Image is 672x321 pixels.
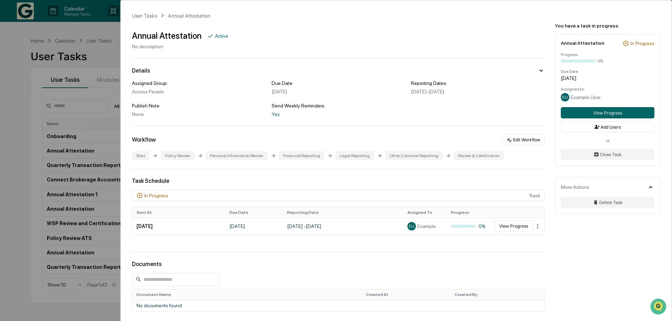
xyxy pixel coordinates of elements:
iframe: Open customer support [649,298,668,317]
a: Powered byPylon [50,119,85,125]
div: Progress [561,52,654,57]
div: Due Date: [272,80,406,86]
a: 🔎Data Lookup [4,99,47,112]
div: Other Common Reporting [385,151,443,160]
button: Add Users [561,121,654,132]
span: EU [409,224,414,229]
div: Start [132,151,150,160]
div: [DATE] [561,75,654,81]
div: You have a task in progress: [555,23,660,29]
div: Reporting Dates: [411,80,545,86]
div: Active [215,33,228,39]
div: Annual Attestation [132,31,202,41]
div: Assigned Group: [132,80,266,86]
div: [DATE] [272,89,406,94]
div: In Progress [630,41,654,46]
span: Data Lookup [14,102,44,109]
span: Attestations [58,89,87,96]
div: More Actions [561,184,589,190]
div: We're offline, we'll be back soon [24,61,92,67]
span: Preclearance [14,89,45,96]
div: Personal Information Review [206,151,268,160]
div: Annual Attestation [561,40,604,46]
div: In Progress [144,193,168,198]
button: Delete Task [561,197,654,208]
div: Workflow [132,136,156,143]
th: Due Date [225,207,283,218]
div: Policy Review [161,151,195,160]
div: 1 task [132,190,545,201]
th: Assigned To [403,207,447,218]
td: [DATE] - [DATE] [283,218,403,235]
div: None [132,111,266,117]
th: Document Name [132,289,362,300]
div: Send Weekly Reminders: [272,103,406,109]
span: Example User [571,94,601,100]
th: Progress [447,207,490,218]
div: Details [132,67,150,74]
img: 1746055101610-c473b297-6a78-478c-a979-82029cc54cd1 [7,54,20,67]
button: Start new chat [120,56,128,64]
div: or [561,138,654,143]
span: Example User [417,223,443,229]
div: Annual Attestation [168,13,210,19]
p: How can we help? [7,15,128,26]
div: Due Date: [561,69,654,74]
button: Close Task [561,149,654,160]
span: Pylon [70,119,85,125]
div: Legal Reporting [336,151,374,160]
a: 🗄️Attestations [48,86,90,99]
span: EU [562,95,568,100]
button: Edit Workflow [502,134,545,146]
div: Start new chat [24,54,115,61]
button: View Progress [561,107,654,118]
div: Yes [272,111,406,117]
div: Task Schedule [132,178,545,184]
div: 🖐️ [7,89,13,95]
span: [DATE] - [DATE] [411,89,444,94]
th: Sent At [132,207,225,218]
th: Reporting Date [283,207,403,218]
div: 🗄️ [51,89,57,95]
div: 🔎 [7,103,13,109]
button: View Progress [495,221,533,232]
div: Financial Reporting [279,151,324,160]
div: Assigned to: [561,87,654,92]
th: Created At [362,289,450,300]
div: User Tasks [132,13,157,19]
td: [DATE] [132,218,225,235]
div: 0% [451,223,486,229]
div: Review & Certification [454,151,504,160]
th: Created By [450,289,545,300]
div: 0% [597,58,603,63]
div: Publish Note: [132,103,266,109]
div: Documents [132,261,545,267]
td: [DATE] [225,218,283,235]
td: No documents found [132,300,545,311]
a: 🖐️Preclearance [4,86,48,99]
div: Access People [132,89,266,94]
div: No description [132,44,228,49]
